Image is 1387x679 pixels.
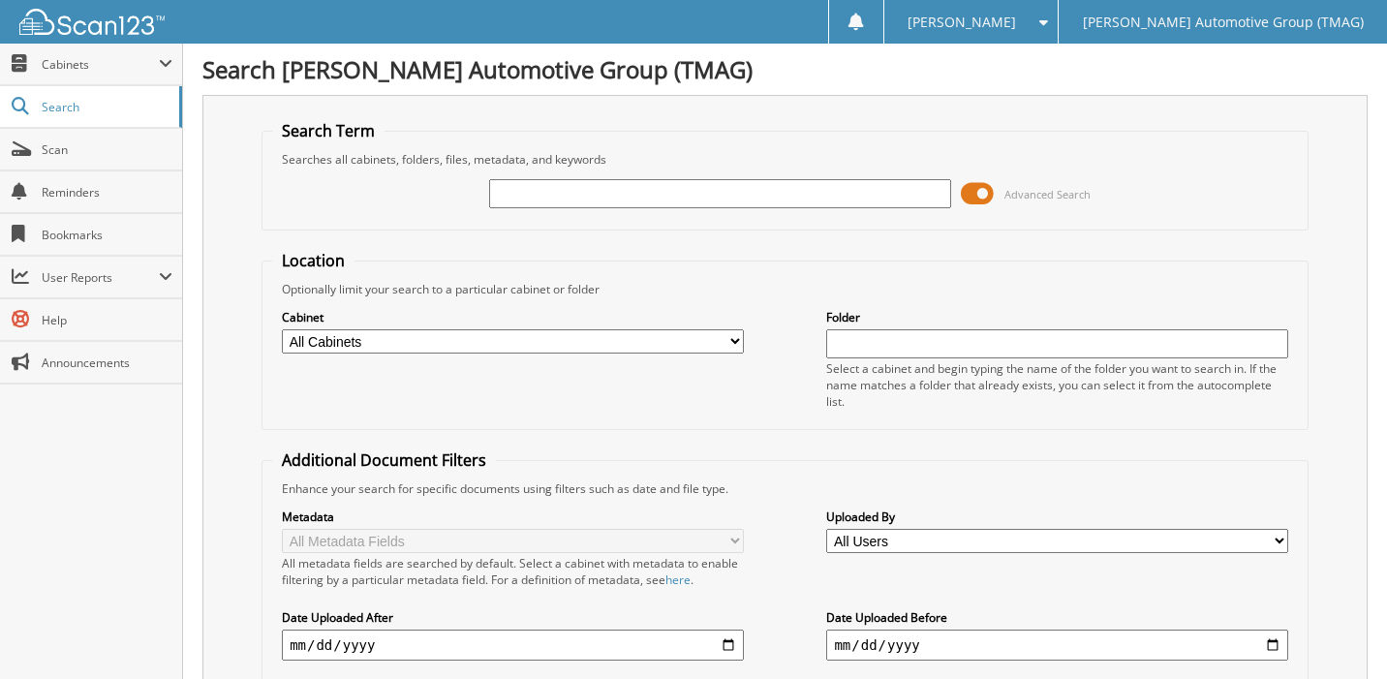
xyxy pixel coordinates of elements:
[282,630,743,661] input: start
[42,141,172,158] span: Scan
[42,99,170,115] span: Search
[42,56,159,73] span: Cabinets
[282,609,743,626] label: Date Uploaded After
[42,355,172,371] span: Announcements
[272,120,385,141] legend: Search Term
[1083,16,1364,28] span: [PERSON_NAME] Automotive Group (TMAG)
[1004,187,1091,201] span: Advanced Search
[272,480,1298,497] div: Enhance your search for specific documents using filters such as date and file type.
[42,269,159,286] span: User Reports
[42,227,172,243] span: Bookmarks
[826,309,1287,325] label: Folder
[665,571,691,588] a: here
[42,184,172,201] span: Reminders
[282,309,743,325] label: Cabinet
[19,9,165,35] img: scan123-logo-white.svg
[826,509,1287,525] label: Uploaded By
[282,555,743,588] div: All metadata fields are searched by default. Select a cabinet with metadata to enable filtering b...
[272,151,1298,168] div: Searches all cabinets, folders, files, metadata, and keywords
[826,609,1287,626] label: Date Uploaded Before
[272,250,354,271] legend: Location
[272,449,496,471] legend: Additional Document Filters
[42,312,172,328] span: Help
[282,509,743,525] label: Metadata
[202,53,1368,85] h1: Search [PERSON_NAME] Automotive Group (TMAG)
[826,630,1287,661] input: end
[908,16,1016,28] span: [PERSON_NAME]
[826,360,1287,410] div: Select a cabinet and begin typing the name of the folder you want to search in. If the name match...
[272,281,1298,297] div: Optionally limit your search to a particular cabinet or folder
